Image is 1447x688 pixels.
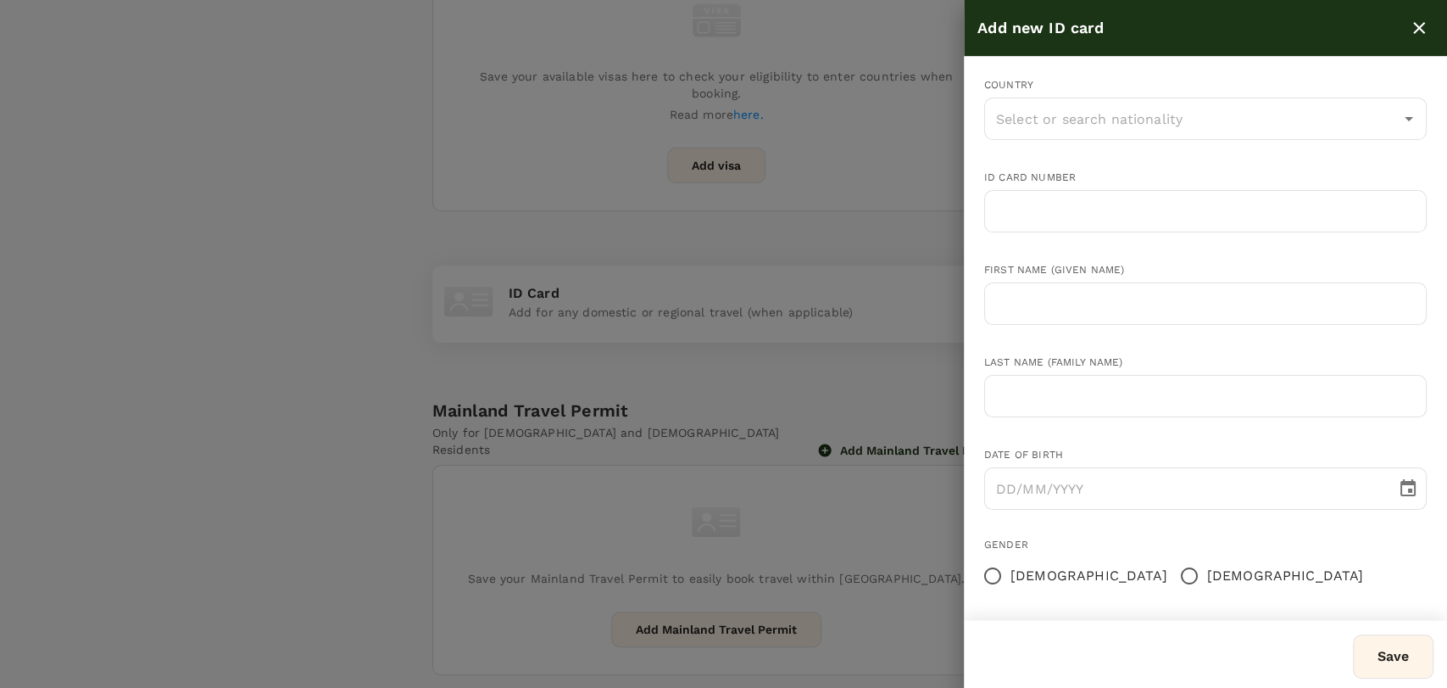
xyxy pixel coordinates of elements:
[992,103,1394,135] input: Select or search nationality
[984,537,1427,554] div: Gender
[984,467,1384,510] input: DD/MM/YYYY
[1207,566,1364,586] span: [DEMOGRAPHIC_DATA]
[984,170,1427,187] div: ID card number
[977,16,1405,41] div: Add new ID card
[984,262,1427,279] div: First name (Given name)
[1397,107,1421,131] button: Open
[984,447,1427,464] div: Date of birth
[1010,566,1167,586] span: [DEMOGRAPHIC_DATA]
[1391,472,1425,506] button: Choose date
[984,77,1427,94] div: Country
[1405,14,1433,42] button: close
[984,355,1427,372] div: Last name (Family name)
[1353,635,1433,679] button: Save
